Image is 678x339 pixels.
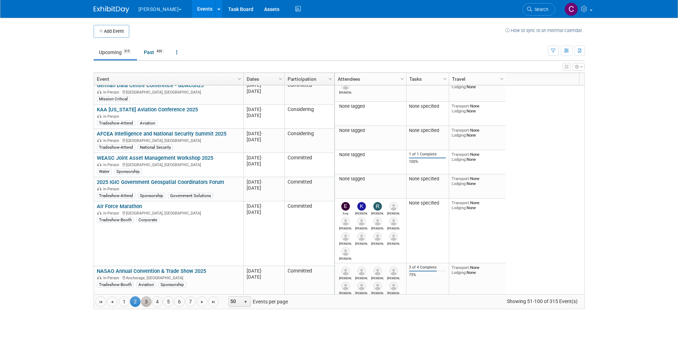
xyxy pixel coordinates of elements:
div: Government Solutions [168,193,213,198]
div: [DATE] [247,161,281,167]
span: 50 [229,297,241,307]
div: None None [452,152,503,162]
div: [DATE] [247,131,281,137]
span: Events per page [219,296,295,307]
a: Column Settings [398,73,406,84]
a: Go to the next page [197,296,207,307]
span: Search [532,7,548,12]
img: David Streed [357,217,366,226]
div: Aviation [138,120,157,126]
span: 439 [154,49,164,54]
div: 100% [409,159,446,164]
img: In-Person Event [97,276,101,279]
a: 2025 IGIC Government Geospatial Coordinators Forum [97,179,224,185]
span: Lodging: [452,205,467,210]
span: In-Person [103,163,121,167]
span: 2 [130,296,141,307]
div: Zach Shuman [387,275,400,280]
div: Joe Bissaillon [371,226,384,230]
div: Travis Vallin [355,290,368,295]
div: [DATE] [247,179,281,185]
div: Aviation [136,282,156,287]
span: Column Settings [278,76,283,82]
a: 6 [174,296,185,307]
img: In-Person Event [97,163,101,166]
img: In-Person Event [97,187,101,190]
div: None None [452,265,503,275]
div: Jill Kelley [387,241,400,245]
img: Zach Shuman [389,267,398,275]
div: None tagged [337,128,403,133]
img: Jade Deis [357,232,366,241]
span: In-Person [103,211,121,216]
a: Travel [452,73,501,85]
div: None specified [409,200,446,206]
img: Cassidy Wright [564,2,578,16]
img: Jill Kelley [389,232,398,241]
div: [DATE] [247,112,281,118]
span: Column Settings [499,76,505,82]
span: In-Person [103,90,121,95]
button: Add Event [94,25,129,38]
span: In-Person [103,187,121,191]
div: [GEOGRAPHIC_DATA], [GEOGRAPHIC_DATA] [97,161,240,168]
span: Showing 51-100 of 315 Event(s) [500,296,584,306]
img: In-Person Event [97,90,101,94]
span: Lodging: [452,270,467,275]
div: None None [452,200,503,211]
img: Anders Aklund [341,81,350,90]
span: Lodging: [452,157,467,162]
span: In-Person [103,138,121,143]
div: Emy Volk [339,211,352,215]
div: [DATE] [247,274,281,280]
div: [GEOGRAPHIC_DATA], [GEOGRAPHIC_DATA] [97,89,240,95]
div: Mission Critical [97,96,130,102]
span: In-Person [103,114,121,119]
div: Jade Deis [355,241,368,245]
span: select [243,299,248,305]
div: National Security [138,144,173,150]
a: Dates [247,73,280,85]
div: Sponsorship [138,193,165,198]
img: Jenna Nahhas [373,232,382,241]
a: How to sync to an external calendar... [505,28,585,33]
a: Column Settings [277,73,284,84]
span: - [261,131,263,136]
div: [DATE] [247,88,281,94]
span: Column Settings [237,76,242,82]
span: Column Settings [442,76,448,82]
a: WEASC Joint Asset Management Workshop 2025 [97,155,213,161]
img: Shawn Moore [389,217,398,226]
div: [DATE] [247,209,281,215]
span: Lodging: [452,181,467,186]
a: NASAO Annual Convention & Trade Show 2025 [97,268,206,274]
div: [DATE] [247,185,281,191]
img: Emy Volk [341,202,350,211]
span: In-Person [103,276,121,280]
a: KAA [US_STATE] Aviation Conference 2025 [97,106,198,113]
div: Tradeshow-Booth [97,217,134,223]
span: Lodging: [452,133,467,138]
div: 3 of 4 Complete [409,265,446,270]
a: Participation [288,73,330,85]
a: German Data Centre Conference - GDACon25 [97,82,204,89]
span: Column Settings [327,76,333,82]
div: Greg Dyer [339,275,352,280]
span: - [261,107,263,112]
div: Water [97,169,112,174]
a: Column Settings [498,73,506,84]
div: [GEOGRAPHIC_DATA], [GEOGRAPHIC_DATA] [97,137,240,143]
a: Search [522,3,555,16]
span: 315 [122,49,132,54]
div: Kim Hansen [355,211,368,215]
span: Lodging: [452,84,467,89]
a: Go to the previous page [107,296,117,307]
td: Committed [284,201,334,266]
a: Upcoming315 [94,46,137,59]
div: None specified [409,176,446,182]
img: Jeff Borowiec [373,282,382,290]
div: Marc Coconougher [339,290,352,295]
div: [DATE] [247,203,281,209]
img: Matt Johnson [389,202,398,211]
a: Column Settings [441,73,449,84]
